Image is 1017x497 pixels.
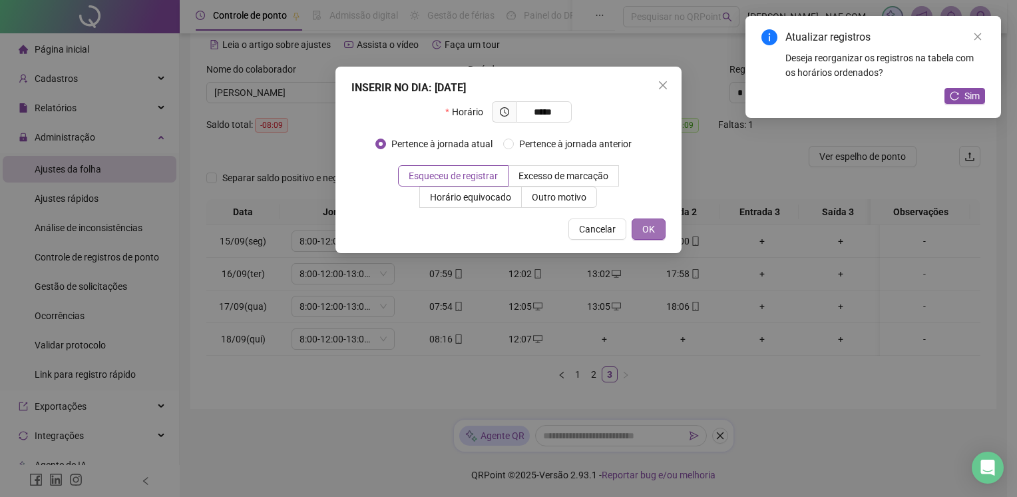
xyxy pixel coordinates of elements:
[632,219,666,240] button: OK
[652,75,674,96] button: Close
[964,89,980,103] span: Sim
[970,29,985,44] a: Close
[973,32,982,41] span: close
[579,222,616,237] span: Cancelar
[445,101,491,123] label: Horário
[514,137,637,151] span: Pertence à jornada anterior
[944,88,985,104] button: Sim
[518,171,608,181] span: Excesso de marcação
[785,29,985,45] div: Atualizar registros
[658,80,668,91] span: close
[568,219,626,240] button: Cancelar
[532,192,586,203] span: Outro motivo
[386,137,498,151] span: Pertence à jornada atual
[351,80,666,96] div: INSERIR NO DIA : [DATE]
[972,452,1004,484] div: Open Intercom Messenger
[642,222,655,237] span: OK
[950,91,959,101] span: reload
[761,29,777,45] span: info-circle
[430,192,511,203] span: Horário equivocado
[409,171,498,181] span: Esqueceu de registrar
[785,51,985,80] div: Deseja reorganizar os registros na tabela com os horários ordenados?
[500,107,509,117] span: clock-circle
